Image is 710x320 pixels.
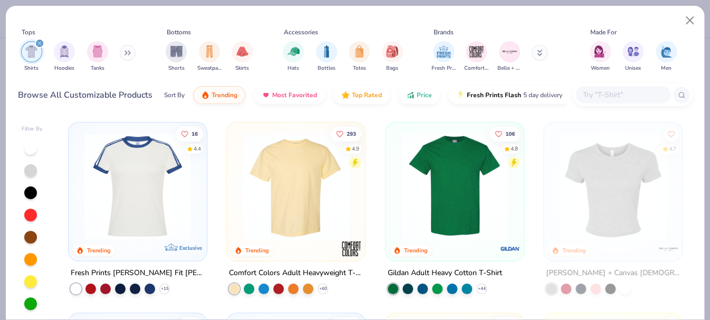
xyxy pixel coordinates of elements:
[398,86,440,104] button: Price
[54,41,75,72] button: filter button
[477,286,485,292] span: + 44
[382,41,403,72] button: filter button
[287,45,300,58] img: Hats Image
[197,41,222,72] button: filter button
[168,64,185,72] span: Shorts
[505,131,514,136] span: 106
[54,64,74,72] span: Hoodies
[625,64,641,72] span: Unisex
[590,41,611,72] div: filter for Women
[283,41,304,72] div: filter for Hats
[388,267,502,280] div: Gildan Adult Heavy Cotton T-Shirt
[54,41,75,72] div: filter for Hoodies
[386,45,398,58] img: Bags Image
[161,286,169,292] span: + 15
[594,45,606,58] img: Women Image
[353,64,366,72] span: Totes
[341,91,350,99] img: TopRated.gif
[262,91,270,99] img: most_fav.gif
[660,45,672,58] img: Men Image
[287,64,299,72] span: Hats
[176,126,203,141] button: Like
[431,41,456,72] button: filter button
[170,45,183,58] img: Shorts Image
[656,41,677,72] div: filter for Men
[669,145,676,153] div: 4.7
[349,41,370,72] button: filter button
[349,41,370,72] div: filter for Totes
[664,126,678,141] button: Like
[18,89,152,101] div: Browse All Customizable Products
[316,41,337,72] div: filter for Bottles
[436,44,452,60] img: Fresh Prints Image
[502,44,517,60] img: Bella + Canvas Image
[318,64,335,72] span: Bottles
[319,286,327,292] span: + 60
[464,41,488,72] div: filter for Comfort Colors
[272,91,317,99] span: Most Favorited
[591,64,610,72] span: Women
[21,41,42,72] div: filter for Shirts
[353,45,365,58] img: Totes Image
[456,91,465,99] img: flash.gif
[283,41,304,72] button: filter button
[464,41,488,72] button: filter button
[656,41,677,72] button: filter button
[582,89,663,101] input: Try "T-Shirt"
[523,89,562,101] span: 5 day delivery
[489,126,520,141] button: Like
[590,27,617,37] div: Made For
[680,11,700,31] button: Close
[22,27,35,37] div: Tops
[341,238,362,259] img: Comfort Colors logo
[179,244,202,251] span: Exclusive
[237,133,354,240] img: 029b8af0-80e6-406f-9fdc-fdf898547912
[91,64,104,72] span: Tanks
[197,64,222,72] span: Sweatpants
[229,267,363,280] div: Comfort Colors Adult Heavyweight T-Shirt
[166,41,187,72] button: filter button
[164,90,185,100] div: Sort By
[627,45,639,58] img: Unisex Image
[467,91,521,99] span: Fresh Prints Flash
[396,133,513,240] img: db319196-8705-402d-8b46-62aaa07ed94f
[25,45,37,58] img: Shirts Image
[347,131,356,136] span: 293
[59,45,70,58] img: Hoodies Image
[497,41,522,72] div: filter for Bella + Canvas
[167,27,191,37] div: Bottoms
[386,64,398,72] span: Bags
[204,45,215,58] img: Sweatpants Image
[431,64,456,72] span: Fresh Prints
[661,64,671,72] span: Men
[500,238,521,259] img: Gildan logo
[254,86,325,104] button: Most Favorited
[510,145,517,153] div: 4.8
[590,41,611,72] button: filter button
[24,64,39,72] span: Shirts
[194,145,201,153] div: 4.4
[236,45,248,58] img: Skirts Image
[193,86,245,104] button: Trending
[21,41,42,72] button: filter button
[622,41,644,72] div: filter for Unisex
[92,45,103,58] img: Tanks Image
[448,86,570,104] button: Fresh Prints Flash5 day delivery
[212,91,237,99] span: Trending
[71,267,205,280] div: Fresh Prints [PERSON_NAME] Fit [PERSON_NAME] Shirt with Stripes
[417,91,432,99] span: Price
[331,126,361,141] button: Like
[431,41,456,72] div: filter for Fresh Prints
[87,41,108,72] button: filter button
[235,64,249,72] span: Skirts
[201,91,209,99] img: trending.gif
[232,41,253,72] button: filter button
[284,27,318,37] div: Accessories
[191,131,198,136] span: 16
[497,41,522,72] button: filter button
[316,41,337,72] button: filter button
[464,64,488,72] span: Comfort Colors
[333,86,390,104] button: Top Rated
[468,44,484,60] img: Comfort Colors Image
[434,27,454,37] div: Brands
